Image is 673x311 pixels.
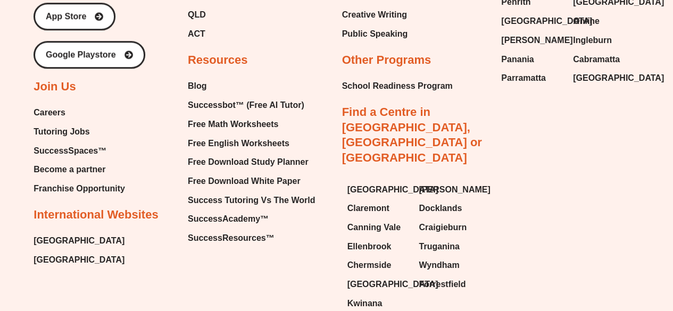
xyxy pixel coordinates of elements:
[347,220,401,236] span: Canning Vale
[347,257,409,273] a: Chermside
[34,3,115,30] a: App Store
[347,239,392,255] span: Ellenbrook
[419,220,467,236] span: Craigieburn
[188,173,301,189] span: Free Download White Paper
[501,13,592,29] span: [GEOGRAPHIC_DATA]
[573,52,620,68] span: Cabramatta
[419,200,480,216] a: Docklands
[501,70,562,86] a: Parramatta
[188,7,206,23] span: QLD
[34,143,125,159] a: SuccessSpaces™
[501,13,562,29] a: [GEOGRAPHIC_DATA]
[188,136,315,152] a: Free English Worksheets
[419,220,480,236] a: Craigieburn
[419,200,462,216] span: Docklands
[342,7,407,23] span: Creative Writing
[573,13,634,29] a: Online
[347,276,409,292] a: [GEOGRAPHIC_DATA]
[501,32,572,48] span: [PERSON_NAME]
[419,257,459,273] span: Wyndham
[496,191,673,311] iframe: Chat Widget
[347,200,389,216] span: Claremont
[188,154,309,170] span: Free Download Study Planner
[34,41,145,69] a: Google Playstore
[34,124,89,140] span: Tutoring Jobs
[34,105,65,121] span: Careers
[34,162,125,178] a: Become a partner
[347,239,409,255] a: Ellenbrook
[573,70,634,86] a: [GEOGRAPHIC_DATA]
[188,173,315,189] a: Free Download White Paper
[573,32,634,48] a: Ingleburn
[347,220,409,236] a: Canning Vale
[501,32,562,48] a: [PERSON_NAME]
[46,12,86,21] span: App Store
[188,136,289,152] span: Free English Worksheets
[573,32,612,48] span: Ingleburn
[34,207,158,223] h2: International Websites
[34,124,125,140] a: Tutoring Jobs
[347,257,392,273] span: Chermside
[34,233,124,249] a: [GEOGRAPHIC_DATA]
[34,252,124,268] a: [GEOGRAPHIC_DATA]
[188,230,275,246] span: SuccessResources™
[188,116,315,132] a: Free Math Worksheets
[347,182,438,198] span: [GEOGRAPHIC_DATA]
[188,78,207,94] span: Blog
[188,26,205,42] span: ACT
[188,53,248,68] h2: Resources
[419,257,480,273] a: Wyndham
[419,182,480,198] a: [PERSON_NAME]
[419,182,490,198] span: [PERSON_NAME]
[347,200,409,216] a: Claremont
[342,7,408,23] a: Creative Writing
[501,52,534,68] span: Panania
[419,276,466,292] span: Forrestfield
[419,239,480,255] a: Truganina
[188,78,315,94] a: Blog
[34,162,105,178] span: Become a partner
[188,7,279,23] a: QLD
[34,79,76,95] h2: Join Us
[34,181,125,197] a: Franchise Opportunity
[573,52,634,68] a: Cabramatta
[188,116,278,132] span: Free Math Worksheets
[342,26,408,42] a: Public Speaking
[342,78,453,94] a: School Readiness Program
[188,211,315,227] a: SuccessAcademy™
[46,51,116,59] span: Google Playstore
[342,105,482,164] a: Find a Centre in [GEOGRAPHIC_DATA], [GEOGRAPHIC_DATA] or [GEOGRAPHIC_DATA]
[419,276,480,292] a: Forrestfield
[34,105,125,121] a: Careers
[188,154,315,170] a: Free Download Study Planner
[573,70,664,86] span: [GEOGRAPHIC_DATA]
[501,70,546,86] span: Parramatta
[347,276,438,292] span: [GEOGRAPHIC_DATA]
[419,239,459,255] span: Truganina
[34,143,106,159] span: SuccessSpaces™
[188,230,315,246] a: SuccessResources™
[188,192,315,208] a: Success Tutoring Vs The World
[188,97,315,113] a: Successbot™ (Free AI Tutor)
[342,53,431,68] h2: Other Programs
[188,26,279,42] a: ACT
[188,211,269,227] span: SuccessAcademy™
[347,182,409,198] a: [GEOGRAPHIC_DATA]
[501,52,562,68] a: Panania
[188,97,304,113] span: Successbot™ (Free AI Tutor)
[573,13,600,29] span: Online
